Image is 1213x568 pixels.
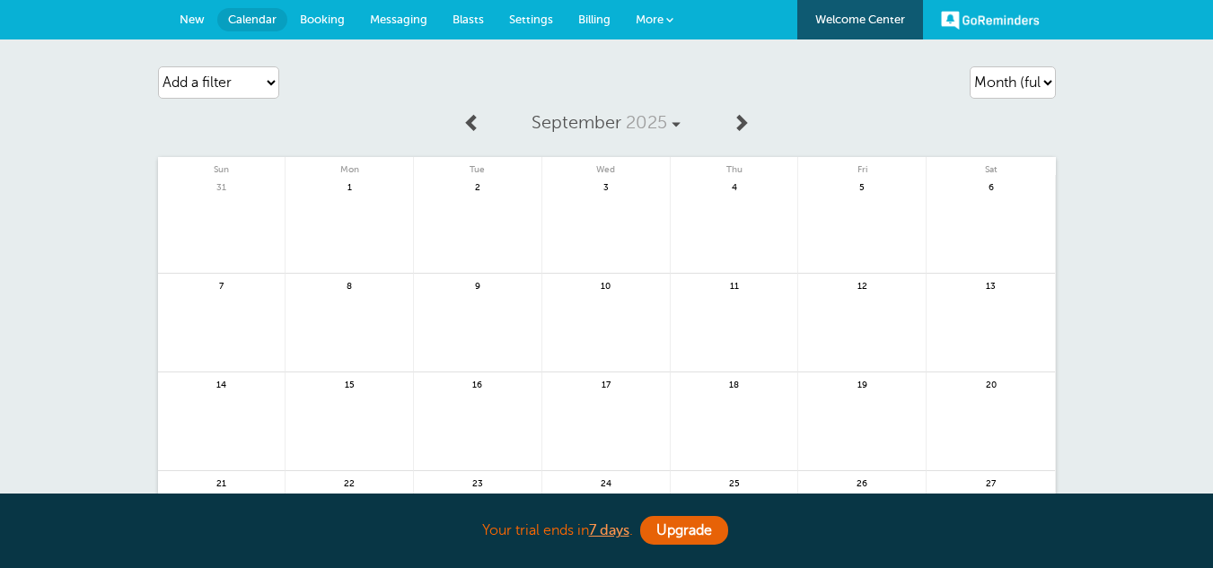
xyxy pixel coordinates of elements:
[490,103,722,143] a: September 2025
[798,157,926,175] span: Fri
[640,516,728,545] a: Upgrade
[213,179,229,193] span: 31
[854,179,870,193] span: 5
[589,522,629,538] a: 7 days
[370,13,427,26] span: Messaging
[542,157,670,175] span: Wed
[213,476,229,489] span: 21
[213,278,229,292] span: 7
[453,13,484,26] span: Blasts
[983,278,999,292] span: 13
[726,476,743,489] span: 25
[414,157,541,175] span: Tue
[598,377,614,390] span: 17
[1141,496,1195,550] iframe: Resource center
[598,278,614,292] span: 10
[217,8,287,31] a: Calendar
[470,278,486,292] span: 9
[341,476,357,489] span: 22
[598,179,614,193] span: 3
[286,157,413,175] span: Mon
[854,377,870,390] span: 19
[180,13,205,26] span: New
[509,13,553,26] span: Settings
[532,112,621,133] span: September
[983,377,999,390] span: 20
[341,278,357,292] span: 8
[228,13,277,26] span: Calendar
[854,476,870,489] span: 26
[470,377,486,390] span: 16
[626,112,667,133] span: 2025
[854,278,870,292] span: 12
[598,476,614,489] span: 24
[983,476,999,489] span: 27
[726,179,743,193] span: 4
[341,377,357,390] span: 15
[927,157,1055,175] span: Sat
[983,179,999,193] span: 6
[726,278,743,292] span: 11
[636,13,664,26] span: More
[470,179,486,193] span: 2
[470,476,486,489] span: 23
[726,377,743,390] span: 18
[213,377,229,390] span: 14
[341,179,357,193] span: 1
[158,157,286,175] span: Sun
[158,511,1056,550] div: Your trial ends in .
[671,157,798,175] span: Thu
[300,13,345,26] span: Booking
[578,13,611,26] span: Billing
